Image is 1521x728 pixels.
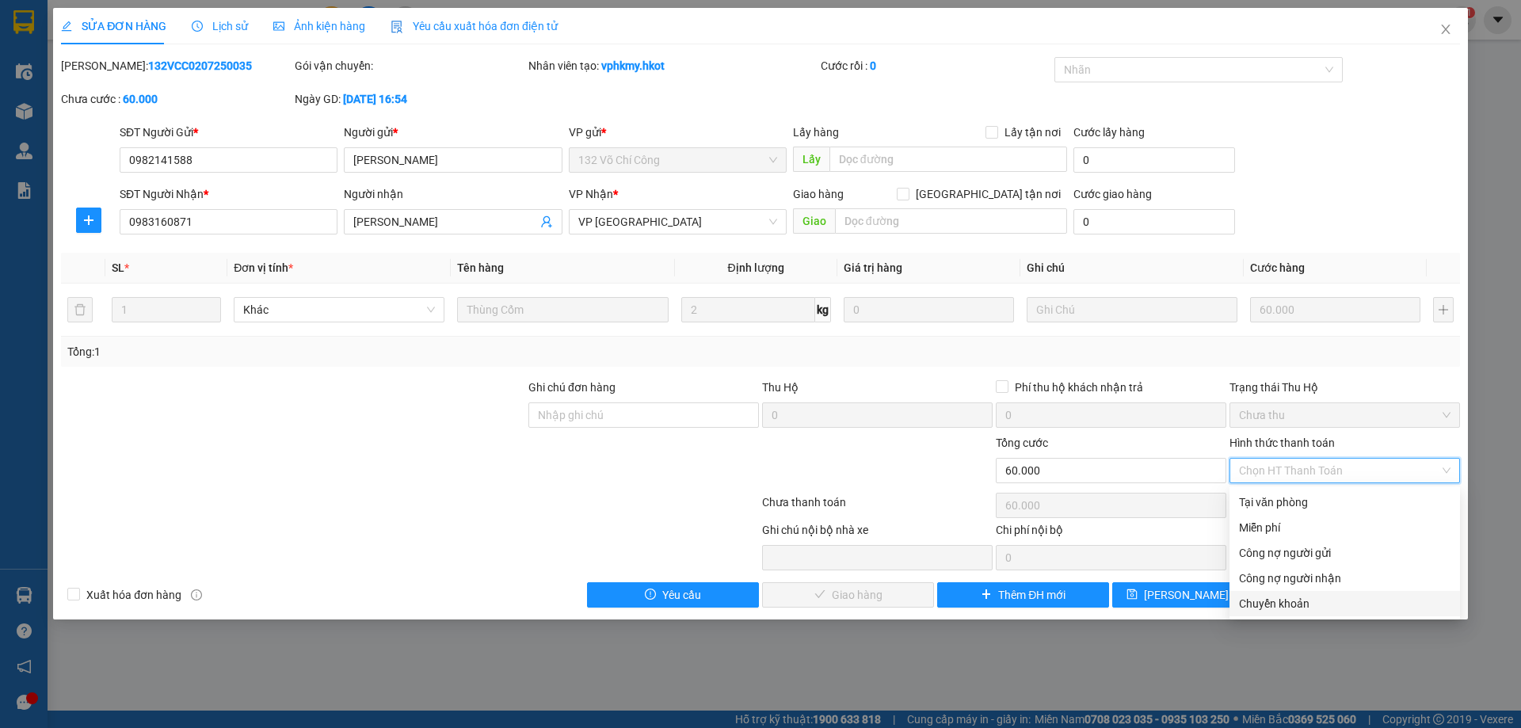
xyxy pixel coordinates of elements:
span: Khác [243,298,435,322]
div: VP gửi [569,124,787,141]
div: Chưa cước : [61,90,292,108]
span: Xuất hóa đơn hàng [80,586,188,604]
div: Chi phí nội bộ [996,521,1226,545]
span: Yêu cầu xuất hóa đơn điện tử [391,20,558,32]
span: user-add [540,215,553,228]
span: Tên hàng [457,261,504,274]
div: Ngày GD: [295,90,525,108]
input: 0 [1250,297,1420,322]
b: [DATE] 16:54 [343,93,407,105]
span: [PERSON_NAME] thay đổi [1144,586,1271,604]
input: Cước giao hàng [1073,209,1235,234]
div: Công nợ người nhận [1239,570,1450,587]
input: Cước lấy hàng [1073,147,1235,173]
input: 0 [844,297,1014,322]
span: Lấy hàng [793,126,839,139]
b: 0 [870,59,876,72]
input: Ghi chú đơn hàng [528,402,759,428]
div: Chuyển khoản [1239,595,1450,612]
input: VD: Bàn, Ghế [457,297,668,322]
span: Chọn HT Thanh Toán [1239,459,1450,482]
input: Dọc đường [835,208,1067,234]
label: Hình thức thanh toán [1229,436,1335,449]
img: icon [391,21,403,33]
span: Giá trị hàng [844,261,902,274]
div: Cước rồi : [821,57,1051,74]
span: 132 Võ Chí Công [578,148,777,172]
span: Ảnh kiện hàng [273,20,365,32]
span: plus [77,214,101,227]
span: save [1126,589,1138,601]
span: Thêm ĐH mới [998,586,1065,604]
div: Công nợ người gửi [1239,544,1450,562]
div: Chưa thanh toán [760,494,994,521]
div: Miễn phí [1239,519,1450,536]
button: plusThêm ĐH mới [937,582,1109,608]
div: SĐT Người Gửi [120,124,337,141]
span: [GEOGRAPHIC_DATA] tận nơi [909,185,1067,203]
span: Giao [793,208,835,234]
span: Định lượng [728,261,784,274]
span: SL [112,261,124,274]
span: Cước hàng [1250,261,1305,274]
button: plus [76,208,101,233]
span: Lấy [793,147,829,172]
input: Dọc đường [829,147,1067,172]
span: close [1439,23,1452,36]
span: Phí thu hộ khách nhận trả [1008,379,1149,396]
span: Tổng cước [996,436,1048,449]
label: Cước giao hàng [1073,188,1152,200]
span: plus [981,589,992,601]
div: Người nhận [344,185,562,203]
div: Gói vận chuyển: [295,57,525,74]
div: Cước gửi hàng sẽ được ghi vào công nợ của người nhận [1229,566,1460,591]
div: Tổng: 1 [67,343,587,360]
span: Chưa thu [1239,403,1450,427]
span: Yêu cầu [662,586,701,604]
div: [PERSON_NAME]: [61,57,292,74]
input: Ghi Chú [1027,297,1237,322]
span: edit [61,21,72,32]
div: Nhân viên tạo: [528,57,818,74]
div: Tại văn phòng [1239,494,1450,511]
span: kg [815,297,831,322]
span: Giao hàng [793,188,844,200]
div: SĐT Người Nhận [120,185,337,203]
button: save[PERSON_NAME] thay đổi [1112,582,1284,608]
label: Cước lấy hàng [1073,126,1145,139]
span: Lịch sử [192,20,248,32]
div: Ghi chú nội bộ nhà xe [762,521,993,545]
div: Người gửi [344,124,562,141]
span: Đơn vị tính [234,261,293,274]
span: VP Nhận [569,188,613,200]
span: Thu Hộ [762,381,799,394]
div: Trạng thái Thu Hộ [1229,379,1460,396]
button: checkGiao hàng [762,582,934,608]
button: Close [1424,8,1468,52]
span: Lấy tận nơi [998,124,1067,141]
b: 60.000 [123,93,158,105]
label: Ghi chú đơn hàng [528,381,616,394]
b: vphkmy.hkot [601,59,665,72]
b: 132VCC0207250035 [148,59,252,72]
span: SỬA ĐƠN HÀNG [61,20,166,32]
button: delete [67,297,93,322]
span: picture [273,21,284,32]
button: exclamation-circleYêu cầu [587,582,759,608]
span: clock-circle [192,21,203,32]
th: Ghi chú [1020,253,1244,284]
span: info-circle [191,589,202,600]
button: plus [1433,297,1454,322]
span: exclamation-circle [645,589,656,601]
div: Cước gửi hàng sẽ được ghi vào công nợ của người gửi [1229,540,1460,566]
span: VP Đà Nẵng [578,210,777,234]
